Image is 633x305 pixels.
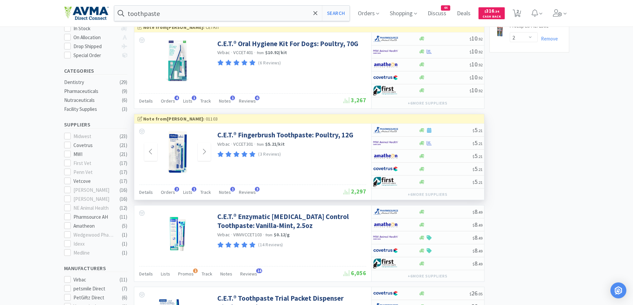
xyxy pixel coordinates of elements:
div: ( 11 ) [120,213,127,221]
div: Wedgewood Pharmacy [73,231,115,239]
span: . 92 [477,88,482,93]
span: 6,056 [344,269,366,277]
span: · [263,232,264,238]
img: 7915dbd3f8974342a4dc3feb8efc1740_58.png [373,207,398,217]
span: Reviews [240,271,257,277]
a: C.E.T.® Fingerbrush Toothpaste: Poultry, 12G [217,130,353,139]
span: $ [473,128,475,133]
a: C.E.T.® Enzymatic [MEDICAL_DATA] Control Toothpaste: Vanilla-Mint, 2.5oz [217,212,365,230]
a: Discuss44 [425,11,449,17]
div: ( 11 ) [120,276,127,284]
span: . 49 [477,236,482,241]
span: 8 [473,221,482,228]
span: 8 [473,234,482,241]
span: Lists [183,98,192,104]
span: 5 [473,126,482,134]
span: 2,297 [344,188,366,195]
h5: Manufacturers [64,265,127,272]
span: 8 [473,247,482,254]
div: [PERSON_NAME] [73,186,115,194]
div: [PERSON_NAME] [73,195,115,203]
span: 8 [473,208,482,215]
div: PetGiftz Direct [73,294,115,302]
div: ( 21 ) [120,150,127,158]
span: $ [473,223,475,228]
span: 5 [473,165,482,173]
div: Vetcove [73,177,115,185]
strong: $10.92 / kit [265,49,287,55]
span: . 05 [477,291,482,296]
img: e4e33dab9f054f5782a47901c742baa9_102.png [64,6,109,20]
span: $ [473,180,475,185]
span: from [257,142,264,147]
span: . 49 [477,262,482,267]
div: ( 9 ) [122,87,127,95]
img: 1c2eb949333a4371a8dc133a89de8fe8_393381.jpg [156,39,199,82]
span: 4 [174,96,179,100]
span: Notes [219,189,231,195]
a: Virbac [217,141,230,147]
img: 77fca1acd8b6420a9015268ca798ef17_1.png [373,246,398,256]
button: +6more suppliers [404,190,451,199]
span: · [231,49,232,55]
span: $ [470,37,472,41]
div: Medline [73,249,115,257]
a: Deals [454,11,473,17]
img: 77fca1acd8b6420a9015268ca798ef17_1.png [373,73,398,83]
div: Pharmsource AH [73,213,115,221]
a: 2 [510,11,524,17]
span: . 49 [477,210,482,215]
div: ( 17 ) [120,168,127,176]
div: Idexx [73,240,115,248]
div: MWI [73,150,115,158]
span: . 34 [494,9,499,14]
span: 1 [192,96,196,100]
img: f6b2451649754179b5b4e0c70c3f7cb0_2.png [373,138,398,148]
p: (14 Reviews) [258,242,283,249]
span: Promos [178,271,194,277]
div: Dentistry [64,78,118,86]
a: Remove [538,36,558,42]
span: 14 [256,268,262,273]
span: · [231,141,232,147]
div: NE Animal Health [73,204,115,212]
div: ( 1 ) [122,249,127,257]
img: f6b2451649754179b5b4e0c70c3f7cb0_2.png [373,233,398,243]
span: Reviews [239,189,256,195]
button: +6more suppliers [404,99,451,108]
span: Track [200,189,211,195]
div: ( 12 ) [120,204,127,212]
span: $ [473,262,475,267]
span: $ [484,9,486,14]
img: 3331a67d23dc422aa21b1ec98afbf632_11.png [373,220,398,230]
span: Details [139,189,153,195]
img: 0406e608e1804410aca57bd871f32f11_95888.jpeg [156,212,199,255]
div: Drop Shipped [73,42,118,50]
div: ( 16 ) [120,195,127,203]
span: . 21 [477,154,482,159]
img: 77fca1acd8b6420a9015268ca798ef17_1.png [373,164,398,174]
p: (6 Reviews) [258,60,281,67]
span: . 21 [477,141,482,146]
div: ( 1 ) [122,231,127,239]
img: 67d67680309e4a0bb49a5ff0391dcc42_6.png [373,259,398,268]
span: $ [473,141,475,146]
strong: Note from [PERSON_NAME] : [143,116,205,122]
span: $ [473,249,475,254]
span: 10 [470,47,482,55]
span: . 21 [477,128,482,133]
span: · [231,232,232,238]
img: 3331a67d23dc422aa21b1ec98afbf632_11.png [373,151,398,161]
div: Facility Supplies [64,105,118,113]
span: Track [200,98,211,104]
span: · [254,141,256,147]
span: 10 [470,73,482,81]
img: 7915dbd3f8974342a4dc3feb8efc1740_58.png [373,125,398,135]
span: 1 [193,268,198,273]
span: Lists [183,189,192,195]
span: . 49 [477,223,482,228]
span: Notes [220,271,232,277]
p: (3 Reviews) [258,151,281,158]
strong: $5.21 / kit [265,141,285,147]
div: ( 6 ) [122,294,127,302]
